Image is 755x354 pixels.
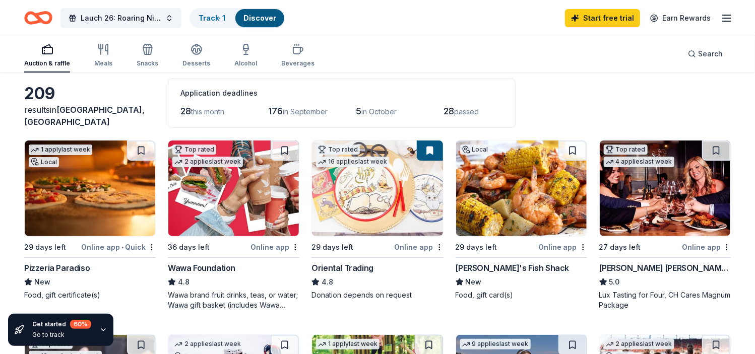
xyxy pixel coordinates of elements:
a: Image for Oriental TradingTop rated16 applieslast week29 days leftOnline appOriental Trading4.8Do... [311,140,443,300]
div: 9 applies last week [460,339,531,349]
span: [GEOGRAPHIC_DATA], [GEOGRAPHIC_DATA] [24,105,145,127]
div: Food, gift card(s) [456,290,587,300]
div: Online app [395,241,444,253]
a: Earn Rewards [644,9,717,27]
div: 1 apply last week [29,145,92,155]
div: 29 days left [456,241,497,253]
span: New [466,276,482,288]
div: Get started [32,320,91,329]
img: Image for Cooper's Hawk Winery and Restaurants [600,140,730,236]
div: Online app [682,241,731,253]
div: Top rated [172,145,216,155]
span: New [34,276,50,288]
button: Snacks [137,39,158,73]
button: Desserts [182,39,210,73]
div: Wawa brand fruit drinks, teas, or water; Wawa gift basket (includes Wawa products and coupons) [168,290,299,310]
div: [PERSON_NAME]'s Fish Shack [456,262,570,274]
img: Image for Ford's Fish Shack [456,140,587,236]
div: Online app [538,241,587,253]
a: Home [24,6,52,30]
a: Track· 1 [199,14,225,22]
div: Food, gift certificate(s) [24,290,156,300]
div: Meals [94,59,112,67]
img: Image for Pizzeria Paradiso [25,140,155,236]
div: 60 % [70,320,91,329]
div: 27 days left [599,241,641,253]
img: Image for Wawa Foundation [168,140,299,236]
span: passed [454,107,479,116]
span: Search [698,48,723,60]
div: 4 applies last week [604,157,674,167]
div: 1 apply last week [316,339,380,349]
div: Go to track [32,331,91,339]
span: 176 [268,106,283,116]
button: Auction & raffle [24,39,70,73]
div: 16 applies last week [316,157,389,167]
div: Desserts [182,59,210,67]
div: Lux Tasting for Four, CH Cares Magnum Package [599,290,731,310]
div: Wawa Foundation [168,262,235,274]
div: Top rated [604,145,648,155]
img: Image for Oriental Trading [312,140,443,236]
div: Oriental Trading [311,262,373,274]
span: Lauch 26: Roaring Night at the Museum [81,12,161,24]
button: Meals [94,39,112,73]
div: Pizzeria Paradiso [24,262,90,274]
span: 28 [444,106,454,116]
div: Online app [250,241,299,253]
div: Local [29,157,59,167]
div: Online app Quick [81,241,156,253]
button: Search [680,44,731,64]
a: Start free trial [565,9,640,27]
div: 2 applies last week [604,339,674,349]
div: 29 days left [311,241,353,253]
div: Top rated [316,145,360,155]
div: Donation depends on request [311,290,443,300]
div: 2 applies last week [172,157,243,167]
div: 29 days left [24,241,66,253]
a: Image for Wawa FoundationTop rated2 applieslast week36 days leftOnline appWawa Foundation4.8Wawa ... [168,140,299,310]
div: Local [460,145,490,155]
div: Auction & raffle [24,59,70,67]
span: 4.8 [178,276,190,288]
span: 4.8 [322,276,333,288]
button: Beverages [281,39,314,73]
span: in October [361,107,397,116]
div: Beverages [281,59,314,67]
span: in September [283,107,328,116]
a: Image for Ford's Fish ShackLocal29 days leftOnline app[PERSON_NAME]'s Fish ShackNewFood, gift car... [456,140,587,300]
span: this month [191,107,224,116]
span: 28 [180,106,191,116]
button: Lauch 26: Roaring Night at the Museum [60,8,181,28]
div: 2 applies last week [172,339,243,349]
span: • [121,243,123,251]
div: 36 days left [168,241,210,253]
span: in [24,105,145,127]
a: Discover [243,14,276,22]
span: 5.0 [609,276,620,288]
div: Alcohol [234,59,257,67]
div: results [24,104,156,128]
a: Image for Pizzeria Paradiso1 applylast weekLocal29 days leftOnline app•QuickPizzeria ParadisoNewF... [24,140,156,300]
div: Application deadlines [180,87,503,99]
button: Alcohol [234,39,257,73]
button: Track· 1Discover [190,8,285,28]
div: [PERSON_NAME] [PERSON_NAME] Winery and Restaurants [599,262,731,274]
a: Image for Cooper's Hawk Winery and RestaurantsTop rated4 applieslast week27 days leftOnline app[P... [599,140,731,310]
span: 5 [356,106,361,116]
div: 209 [24,84,156,104]
div: Snacks [137,59,158,67]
